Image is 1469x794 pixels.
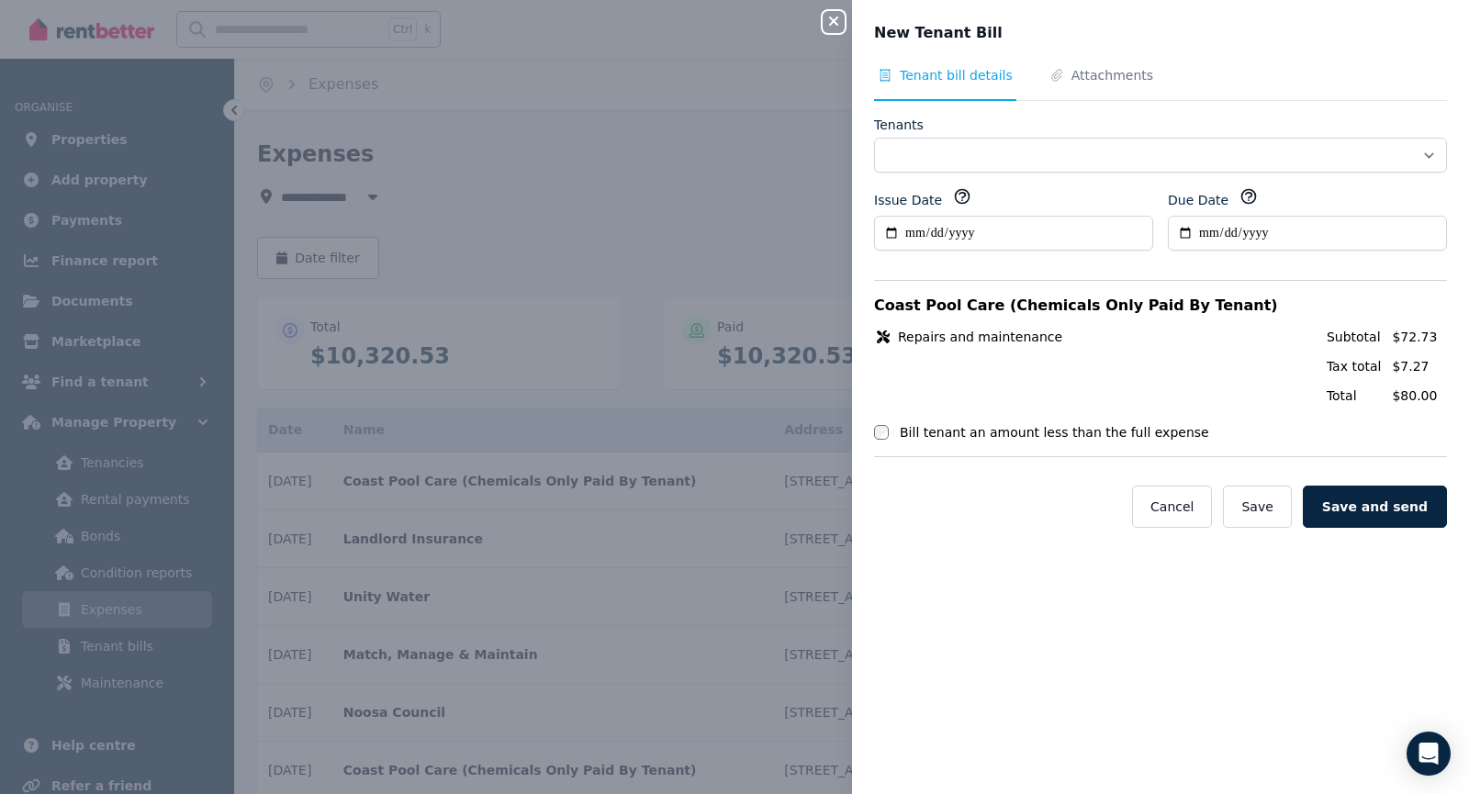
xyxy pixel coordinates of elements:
[1392,328,1447,346] span: $72.73
[874,66,1447,101] nav: Tabs
[1392,357,1447,375] span: $7.27
[874,191,942,209] label: Issue Date
[1392,386,1447,405] span: $80.00
[874,22,1003,44] span: New Tenant Bill
[900,423,1209,442] label: Bill tenant an amount less than the full expense
[1071,66,1153,84] span: Attachments
[1168,191,1228,209] label: Due Date
[898,328,1062,346] span: Repairs and maintenance
[1223,486,1291,528] button: Save
[900,66,1013,84] span: Tenant bill details
[1327,386,1382,405] span: Total
[1407,732,1451,776] div: Open Intercom Messenger
[1327,357,1382,375] span: Tax total
[1303,486,1447,528] button: Save and send
[874,296,1278,314] span: Coast Pool Care (Chemicals Only Paid By Tenant)
[874,116,924,134] label: Tenants
[1132,486,1212,528] button: Cancel
[1327,328,1382,346] span: Subtotal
